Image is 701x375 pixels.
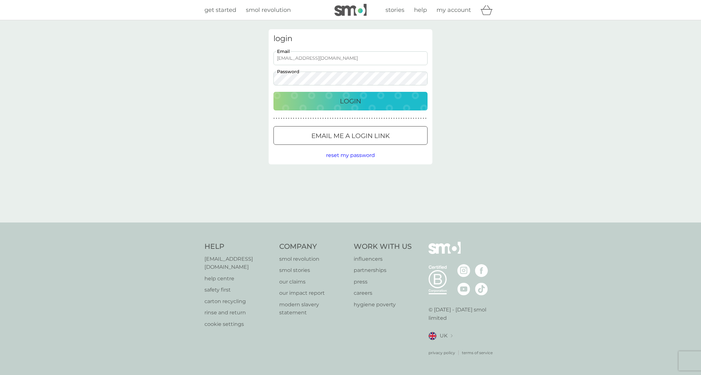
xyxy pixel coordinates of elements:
[286,117,287,120] p: ●
[204,255,273,271] a: [EMAIL_ADDRESS][DOMAIN_NAME]
[305,117,307,120] p: ●
[420,117,422,120] p: ●
[204,309,273,317] a: rinse and return
[332,117,333,120] p: ●
[391,117,392,120] p: ●
[352,117,353,120] p: ●
[340,96,361,106] p: Login
[384,117,385,120] p: ●
[437,5,471,15] a: my account
[379,117,380,120] p: ●
[376,117,377,120] p: ●
[317,117,319,120] p: ●
[413,117,414,120] p: ●
[279,289,348,297] a: our impact report
[273,117,275,120] p: ●
[428,332,437,340] img: UK flag
[281,117,282,120] p: ●
[369,117,370,120] p: ●
[408,117,409,120] p: ●
[290,117,292,120] p: ●
[276,117,277,120] p: ●
[425,117,427,120] p: ●
[273,92,428,110] button: Login
[349,117,350,120] p: ●
[359,117,360,120] p: ●
[462,350,493,356] a: terms of service
[204,6,236,13] span: get started
[335,117,336,120] p: ●
[344,117,346,120] p: ●
[326,152,375,158] span: reset my password
[415,117,417,120] p: ●
[204,297,273,306] a: carton recycling
[334,4,367,16] img: smol
[283,117,285,120] p: ●
[385,6,404,13] span: stories
[303,117,304,120] p: ●
[440,332,447,340] span: UK
[386,117,387,120] p: ●
[357,117,358,120] p: ●
[423,117,424,120] p: ●
[385,5,404,15] a: stories
[279,278,348,286] p: our claims
[480,4,497,16] div: basket
[273,126,428,145] button: Email me a login link
[279,242,348,252] h4: Company
[354,117,356,120] p: ●
[246,6,291,13] span: smol revolution
[204,286,273,294] a: safety first
[310,117,311,120] p: ●
[437,6,471,13] span: my account
[396,117,397,120] p: ●
[414,6,427,13] span: help
[204,320,273,328] a: cookie settings
[354,266,412,275] a: partnerships
[354,278,412,286] a: press
[451,334,453,338] img: select a new location
[323,117,324,120] p: ●
[403,117,404,120] p: ●
[381,117,383,120] p: ●
[428,306,497,322] p: © [DATE] - [DATE] smol limited
[279,255,348,263] a: smol revolution
[313,117,314,120] p: ●
[457,283,470,295] img: visit the smol Youtube page
[411,117,412,120] p: ●
[278,117,280,120] p: ●
[364,117,365,120] p: ●
[204,275,273,283] a: help centre
[362,117,363,120] p: ●
[457,264,470,277] img: visit the smol Instagram page
[428,350,455,356] a: privacy policy
[204,5,236,15] a: get started
[406,117,407,120] p: ●
[371,117,373,120] p: ●
[273,34,428,43] h3: login
[374,117,375,120] p: ●
[308,117,309,120] p: ●
[340,117,341,120] p: ●
[296,117,297,120] p: ●
[354,289,412,297] a: careers
[293,117,294,120] p: ●
[388,117,390,120] p: ●
[354,242,412,252] h4: Work With Us
[414,5,427,15] a: help
[279,301,348,317] a: modern slavery statement
[354,255,412,263] p: influencers
[337,117,338,120] p: ●
[320,117,321,120] p: ●
[298,117,299,120] p: ●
